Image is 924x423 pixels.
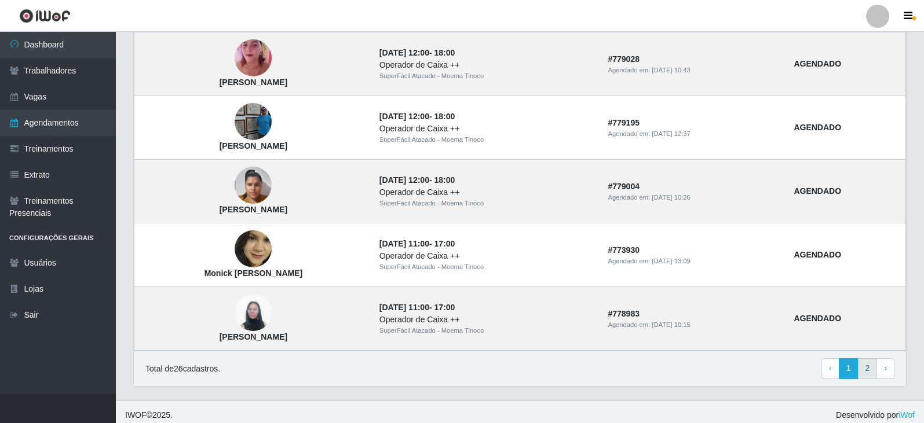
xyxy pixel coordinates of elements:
[434,239,455,248] time: 17:00
[434,175,455,185] time: 18:00
[884,363,887,373] span: ›
[379,112,455,121] strong: -
[876,358,894,379] a: Next
[379,135,594,145] div: SuperFácil Atacado - Moema Tinoco
[379,303,429,312] time: [DATE] 11:00
[145,363,220,375] p: Total de 26 cadastros.
[608,309,640,318] strong: # 778983
[220,332,287,341] strong: [PERSON_NAME]
[608,320,780,330] div: Agendado em:
[652,130,690,137] time: [DATE] 12:37
[125,409,173,421] span: © 2025 .
[652,258,690,264] time: [DATE] 13:09
[608,54,640,64] strong: # 779028
[379,186,594,198] div: Operador de Caixa ++
[794,250,841,259] strong: AGENDADO
[652,321,690,328] time: [DATE] 10:15
[379,48,429,57] time: [DATE] 12:00
[379,198,594,208] div: SuperFácil Atacado - Moema Tinoco
[379,303,455,312] strong: -
[379,250,594,262] div: Operador de Caixa ++
[434,303,455,312] time: 17:00
[608,256,780,266] div: Agendado em:
[608,182,640,191] strong: # 779004
[608,65,780,75] div: Agendado em:
[235,89,272,155] img: Hudson Alves da Silva
[125,410,147,420] span: IWOF
[829,363,832,373] span: ‹
[434,48,455,57] time: 18:00
[379,326,594,336] div: SuperFácil Atacado - Moema Tinoco
[379,71,594,81] div: SuperFácil Atacado - Moema Tinoco
[652,194,690,201] time: [DATE] 10:26
[379,262,594,272] div: SuperFácil Atacado - Moema Tinoco
[220,205,287,214] strong: [PERSON_NAME]
[652,67,690,73] time: [DATE] 10:43
[608,129,780,139] div: Agendado em:
[235,288,272,337] img: Iara Carolina da Silva
[220,141,287,150] strong: [PERSON_NAME]
[794,59,841,68] strong: AGENDADO
[19,9,71,23] img: CoreUI Logo
[379,175,455,185] strong: -
[608,118,640,127] strong: # 779195
[379,123,594,135] div: Operador de Caixa ++
[235,161,272,210] img: Francisca Rayana Lima da Silva
[379,48,455,57] strong: -
[379,239,429,248] time: [DATE] 11:00
[379,314,594,326] div: Operador de Caixa ++
[858,358,878,379] a: 2
[379,112,429,121] time: [DATE] 12:00
[794,186,841,196] strong: AGENDADO
[608,245,640,255] strong: # 773930
[434,112,455,121] time: 18:00
[839,358,859,379] a: 1
[899,410,915,420] a: iWof
[379,59,594,71] div: Operador de Caixa ++
[379,175,429,185] time: [DATE] 12:00
[379,239,455,248] strong: -
[821,358,839,379] a: Previous
[204,268,303,278] strong: Monick [PERSON_NAME]
[220,78,287,87] strong: [PERSON_NAME]
[794,123,841,132] strong: AGENDADO
[608,193,780,203] div: Agendado em:
[235,225,272,274] img: Monick Raillene Silva dos Santos
[821,358,894,379] nav: pagination
[235,25,272,91] img: Vaneska Rodrigues de Araújo
[836,409,915,421] span: Desenvolvido por
[794,314,841,323] strong: AGENDADO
